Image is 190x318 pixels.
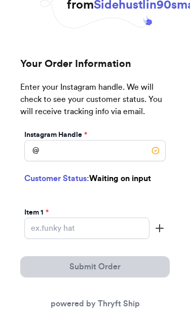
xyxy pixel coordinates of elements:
[24,140,39,161] div: @
[89,174,151,183] span: Waiting on input
[24,174,89,183] span: Customer Status:
[51,300,140,308] a: powered by Thryft Ship
[20,81,170,128] p: Enter your Instagram handle. We will check to see your customer status. You will receive tracking...
[24,218,149,239] input: ex.funky hat
[20,57,170,81] h2: Your Order Information
[20,256,170,277] button: Submit Order
[24,207,49,218] label: Item 1
[24,130,87,140] label: Instagram Handle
